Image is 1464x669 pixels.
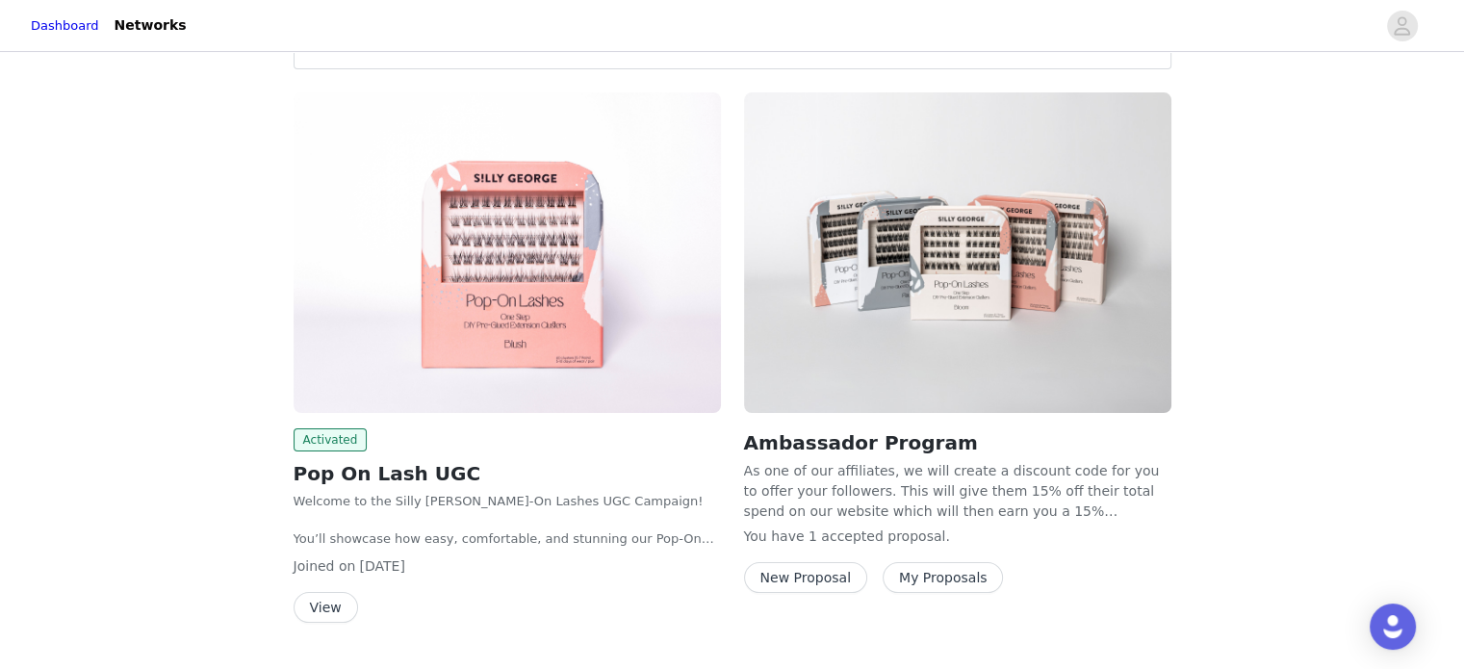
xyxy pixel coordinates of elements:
span: [DATE] [360,558,405,574]
a: Networks [103,4,198,47]
p: As one of our affiliates, we will create a discount code for you to offer your followers. This wi... [744,461,1171,519]
button: View [294,592,358,623]
img: Silly George [294,92,721,413]
a: View [294,601,358,615]
p: You have 1 accepted proposal . [744,527,1171,547]
p: Welcome to the Silly [PERSON_NAME]-On Lashes UGC Campaign! [294,492,721,511]
h2: Pop On Lash UGC [294,459,721,488]
button: New Proposal [744,562,867,593]
div: avatar [1393,11,1411,41]
img: Silly George [744,92,1171,413]
h2: Ambassador Program [744,428,1171,457]
p: You’ll showcase how easy, comfortable, and stunning our Pop-On Lashes are for everyday wear. Thes... [294,529,721,549]
div: Open Intercom Messenger [1370,604,1416,650]
span: Activated [294,428,368,451]
a: Dashboard [31,16,99,36]
button: My Proposals [883,562,1004,593]
span: Joined on [294,558,356,574]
